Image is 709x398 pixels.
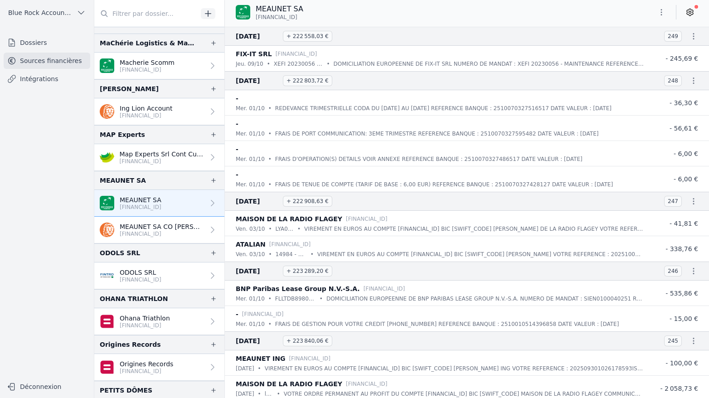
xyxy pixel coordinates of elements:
p: FIX-IT SRL [236,49,272,59]
p: FRAIS DE PORT COMMUNICATION: 3EME TRIMESTRE REFERENCE BANQUE : 2510070327595482 DATE VALEUR : [DATE] [275,129,599,138]
span: [DATE] [236,266,279,277]
div: • [297,224,301,233]
div: PETITS DÔMES [100,385,152,396]
p: MEAUNET SA [256,4,303,15]
span: 248 [664,75,682,86]
div: MEAUNET SA [100,175,146,186]
p: mer. 01/10 [236,180,265,189]
div: • [268,155,272,164]
p: [FINANCIAL_ID] [242,310,284,319]
span: + 222 803,72 € [283,75,332,86]
div: OHANA TRIATHLON [100,293,168,304]
img: belfius.png [100,360,114,374]
a: ODOLS SRL [FINANCIAL_ID] [94,262,224,289]
img: crelan.png [100,150,114,165]
p: [FINANCIAL_ID] [120,322,170,329]
a: Ohana Triathlon [FINANCIAL_ID] [94,308,224,335]
div: • [267,59,270,68]
p: [FINANCIAL_ID] [346,379,388,388]
p: DOMICILIATION EUROPEENNE DE BNP PARIBAS LEASE GROUP N.V.-S.A. NUMERO DE MANDAT : SIEN0100040251 R... [326,294,644,303]
p: Macherie Scomm [120,58,175,67]
p: BNP Paribas Lease Group N.V.-S.A. [236,283,360,294]
span: - 15,00 € [670,315,698,322]
p: Map Experts Srl Cont Curent [120,150,204,159]
p: [DATE] [236,364,254,373]
p: [FINANCIAL_ID] [120,204,161,211]
span: [DATE] [236,196,279,207]
p: LYA06 250148 [276,224,294,233]
p: Origines Records [120,359,173,369]
a: Origines Records [FINANCIAL_ID] [94,354,224,381]
span: - 6,00 € [674,175,698,183]
p: - [236,309,238,320]
p: [FINANCIAL_ID] [120,230,204,238]
span: 245 [664,335,682,346]
span: - 6,00 € [674,150,698,157]
p: ATALIAN [236,239,266,250]
p: [FINANCIAL_ID] [120,66,175,73]
a: Dossiers [4,34,90,51]
img: ing.png [100,104,114,119]
p: [FINANCIAL_ID] [346,214,388,223]
div: Origines Records [100,339,161,350]
img: BNP_BE_BUSINESS_GEBABEBB.png [100,196,114,210]
span: + 223 289,20 € [283,266,332,277]
p: VIREMENT EN EUROS AU COMPTE [FINANCIAL_ID] BIC [SWIFT_CODE] [PERSON_NAME] VOTRE REFERENCE : 20251... [317,250,644,259]
span: [DATE] [236,335,279,346]
a: Intégrations [4,71,90,87]
p: MAISON DE LA RADIO FLAGEY [236,379,342,389]
div: • [268,180,272,189]
p: [FINANCIAL_ID] [120,276,161,283]
button: Déconnexion [4,379,90,394]
span: - 100,00 € [665,359,698,367]
p: MAISON DE LA RADIO FLAGEY [236,214,342,224]
p: - [236,93,238,104]
span: - 245,69 € [665,55,698,62]
p: FRAIS D'OPERATION(S) DETAILS VOIR ANNEXE REFERENCE BANQUE : 2510070327486517 DATE VALEUR : [DATE] [275,155,583,164]
a: Ing Lion Account [FINANCIAL_ID] [94,98,224,125]
img: BNP_BE_BUSINESS_GEBABEBB.png [100,58,114,73]
p: [FINANCIAL_ID] [269,240,311,249]
p: mer. 01/10 [236,104,265,113]
div: MAP Experts [100,129,145,140]
span: - 41,81 € [670,220,698,227]
p: - [236,169,238,180]
span: + 222 558,03 € [283,31,332,42]
p: [FINANCIAL_ID] [120,158,204,165]
p: mer. 01/10 [236,320,265,329]
div: ODOLS SRL [100,248,140,258]
div: LEGAL AVENUE [100,31,153,42]
p: [FINANCIAL_ID] [120,112,172,119]
span: Blue Rock Accounting [8,8,73,17]
p: MEAUNET SA CO [PERSON_NAME] [120,222,204,231]
p: FRAIS DE GESTION POUR VOTRE CREDIT [PHONE_NUMBER] REFERENCE BANQUE : 2510010514396858 DATE VALEUR... [275,320,619,329]
p: MEAUNET SA [120,195,161,204]
p: FRAIS DE TENUE DE COMPTE (TARIF DE BASE : 6,00 EUR) REFERENCE BANQUE : 2510070327428127 DATE VALE... [275,180,613,189]
p: VIREMENT EN EUROS AU COMPTE [FINANCIAL_ID] BIC [SWIFT_CODE] [PERSON_NAME] DE LA RADIO FLAGEY VOTR... [304,224,644,233]
p: mer. 01/10 [236,129,265,138]
a: MEAUNET SA [FINANCIAL_ID] [94,190,224,217]
span: - 56,61 € [670,125,698,132]
p: [FINANCIAL_ID] [120,368,173,375]
p: [FINANCIAL_ID] [289,354,330,363]
span: + 223 840,06 € [283,335,332,346]
div: • [320,294,323,303]
div: • [268,294,272,303]
a: MEAUNET SA CO [PERSON_NAME] [FINANCIAL_ID] [94,217,224,243]
p: mer. 01/10 [236,294,265,303]
div: • [311,250,314,259]
p: REDEVANCE TRIMESTRIELLE CODA DU [DATE] AU [DATE] REFERENCE BANQUE : 2510070327516517 DATE VALEUR ... [275,104,612,113]
p: - [236,144,238,155]
div: • [268,250,272,259]
span: 246 [664,266,682,277]
div: • [268,320,272,329]
p: [FINANCIAL_ID] [364,284,405,293]
img: BNP_BE_BUSINESS_GEBABEBB.png [236,5,250,19]
p: Ing Lion Account [120,104,172,113]
div: • [268,129,272,138]
img: belfius.png [100,314,114,329]
p: [FINANCIAL_ID] [276,49,317,58]
div: • [268,104,272,113]
div: • [326,59,330,68]
p: ven. 03/10 [236,250,265,259]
